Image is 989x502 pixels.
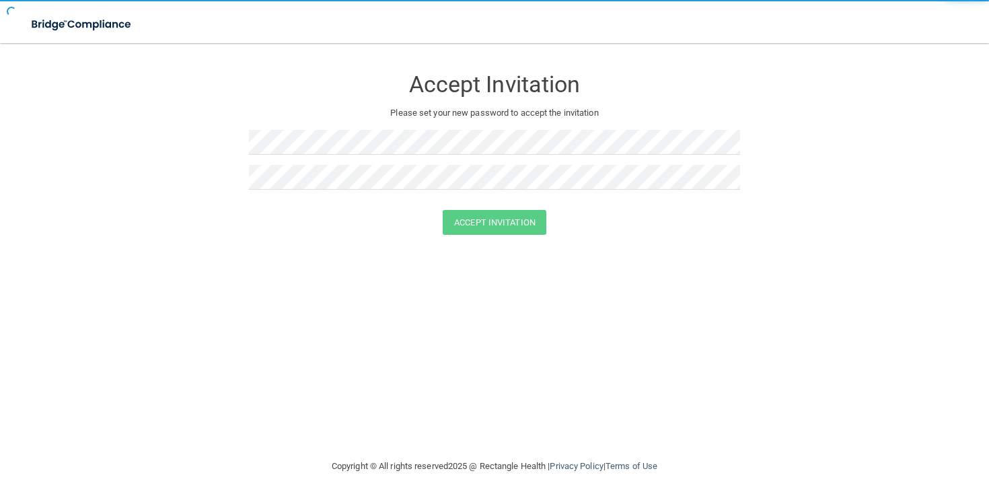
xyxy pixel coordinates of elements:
div: Copyright © All rights reserved 2025 @ Rectangle Health | | [249,445,740,488]
p: Please set your new password to accept the invitation [259,105,730,121]
h3: Accept Invitation [249,72,740,97]
img: bridge_compliance_login_screen.278c3ca4.svg [20,11,144,38]
button: Accept Invitation [443,210,546,235]
a: Privacy Policy [550,461,603,471]
a: Terms of Use [606,461,657,471]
